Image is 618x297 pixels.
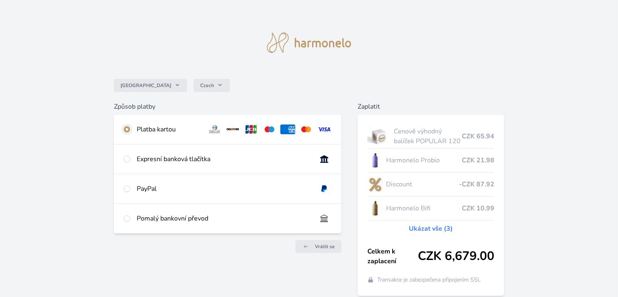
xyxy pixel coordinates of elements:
[367,126,391,146] img: popular.jpg
[394,127,462,146] span: Cenově výhodný balíček POPULAR 120
[137,214,310,223] div: Pomalý bankovní převod
[194,79,230,92] button: Czech
[114,79,187,92] button: [GEOGRAPHIC_DATA]
[462,131,494,141] span: CZK 65.94
[317,154,332,164] img: onlineBanking_CZ.svg
[386,155,462,165] span: Harmonelo Probio
[317,184,332,194] img: paypal.svg
[462,203,494,213] span: CZK 10.99
[386,203,462,213] span: Harmonelo Bifi
[418,249,494,264] span: CZK 6,679.00
[367,247,418,266] span: Celkem k zaplacení
[358,102,504,111] h6: Zaplatit
[114,102,342,111] h6: Způsob platby
[459,179,494,189] span: -CZK 87.92
[137,154,310,164] div: Expresní banková tlačítka
[207,124,222,134] img: diners.svg
[299,124,314,134] img: mc.svg
[280,124,295,134] img: amex.svg
[262,124,277,134] img: maestro.svg
[244,124,259,134] img: jcb.svg
[317,214,332,223] img: bankTransfer_IBAN.svg
[367,198,383,218] img: CLEAN_BIFI_se_stinem_x-lo.jpg
[267,33,352,53] img: logo.svg
[409,224,453,234] a: Ukázat vše (3)
[317,124,332,134] img: visa.svg
[377,276,481,284] span: Transakce je zabezpečena připojením SSL
[120,82,171,89] span: [GEOGRAPHIC_DATA]
[200,82,214,89] span: Czech
[367,150,383,170] img: CLEAN_PROBIO_se_stinem_x-lo.jpg
[386,179,459,189] span: Discount
[295,240,341,253] a: Vrátit se
[367,174,383,194] img: discount-lo.png
[137,124,201,134] div: Platba kartou
[225,124,240,134] img: discover.svg
[137,184,310,194] div: PayPal
[462,155,494,165] span: CZK 21.98
[315,243,335,250] span: Vrátit se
